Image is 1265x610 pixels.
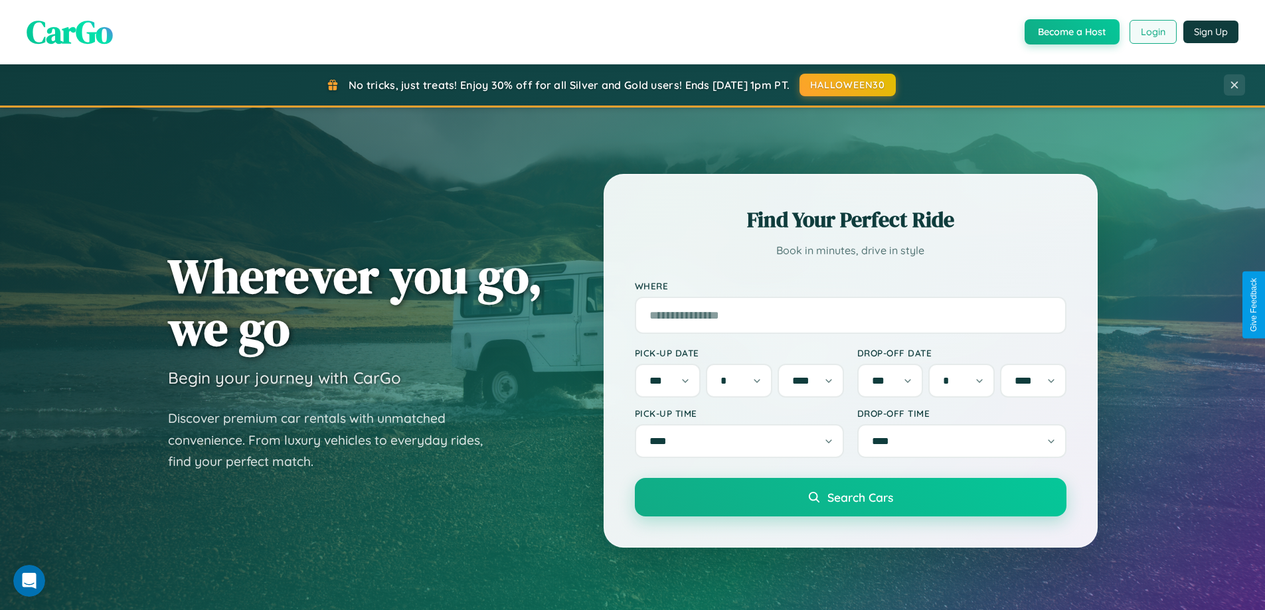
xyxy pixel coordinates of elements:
[635,408,844,419] label: Pick-up Time
[168,250,543,354] h1: Wherever you go, we go
[1130,20,1177,44] button: Login
[27,10,113,54] span: CarGo
[168,408,500,473] p: Discover premium car rentals with unmatched convenience. From luxury vehicles to everyday rides, ...
[349,78,790,92] span: No tricks, just treats! Enjoy 30% off for all Silver and Gold users! Ends [DATE] 1pm PT.
[800,74,896,96] button: HALLOWEEN30
[635,478,1066,516] button: Search Cars
[635,280,1066,291] label: Where
[827,490,893,504] span: Search Cars
[1025,19,1120,44] button: Become a Host
[168,368,401,388] h3: Begin your journey with CarGo
[857,347,1066,358] label: Drop-off Date
[635,241,1066,260] p: Book in minutes, drive in style
[13,565,45,597] iframe: Intercom live chat
[635,347,844,358] label: Pick-up Date
[1249,278,1258,332] div: Give Feedback
[1183,21,1238,43] button: Sign Up
[635,205,1066,234] h2: Find Your Perfect Ride
[857,408,1066,419] label: Drop-off Time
